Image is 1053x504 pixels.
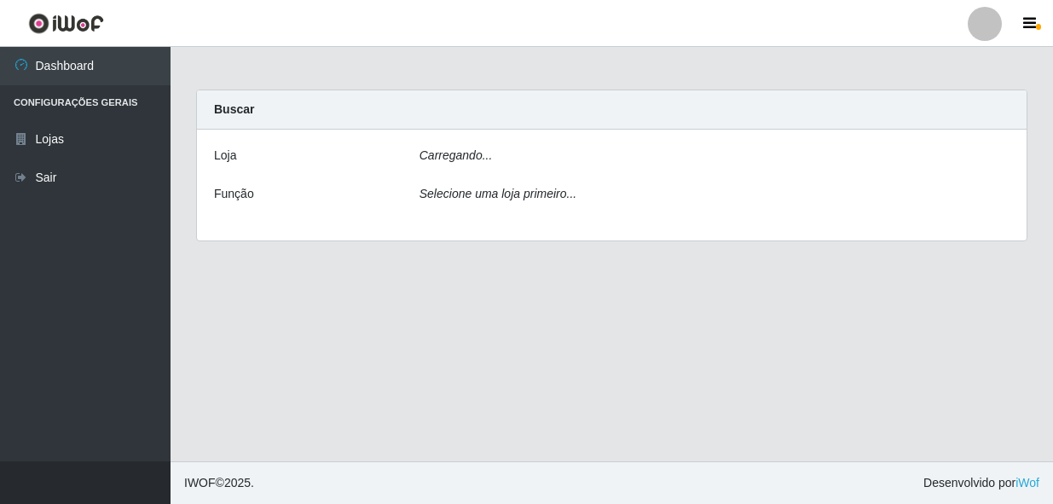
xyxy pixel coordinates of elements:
[214,185,254,203] label: Função
[923,474,1039,492] span: Desenvolvido por
[214,102,254,116] strong: Buscar
[184,474,254,492] span: © 2025 .
[184,476,216,490] span: IWOF
[28,13,104,34] img: CoreUI Logo
[214,147,236,165] label: Loja
[419,148,493,162] i: Carregando...
[419,187,576,200] i: Selecione uma loja primeiro...
[1015,476,1039,490] a: iWof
